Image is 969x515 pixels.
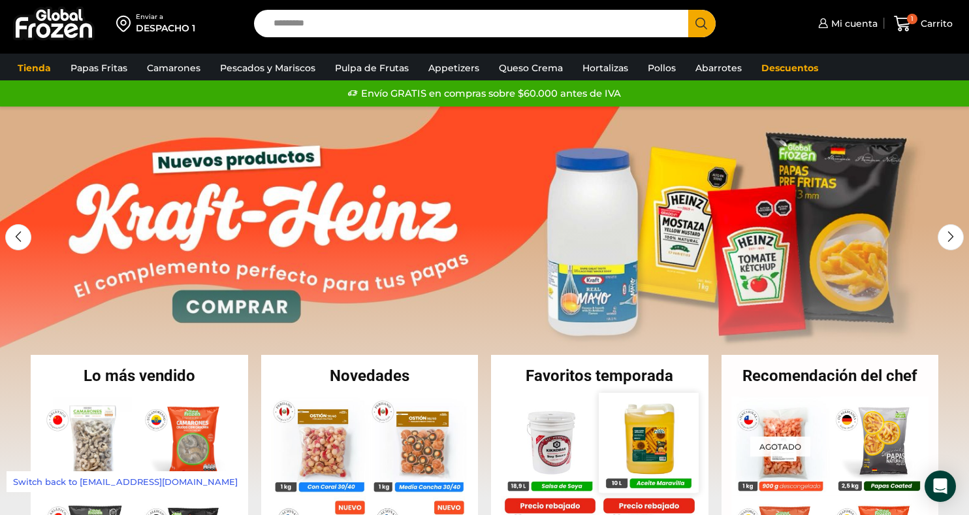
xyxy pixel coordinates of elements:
div: Enviar a [136,12,195,22]
h2: Novedades [261,368,479,384]
a: Pescados y Mariscos [214,56,322,80]
h2: Lo más vendido [31,368,248,384]
a: Mi cuenta [815,10,878,37]
h2: Recomendación del chef [722,368,939,384]
a: Abarrotes [689,56,748,80]
div: DESPACHO 1 [136,22,195,35]
a: 1 Carrito [891,8,956,39]
a: Appetizers [422,56,486,80]
span: Carrito [917,17,953,30]
span: 1 [907,14,917,24]
button: Search button [688,10,716,37]
a: Hortalizas [576,56,635,80]
div: Previous slide [5,224,31,250]
span: Mi cuenta [828,17,878,30]
a: Tienda [11,56,57,80]
p: Agotado [750,436,810,456]
a: Descuentos [755,56,825,80]
img: address-field-icon.svg [116,12,136,35]
a: Camarones [140,56,207,80]
h2: Favoritos temporada [491,368,708,384]
a: Switch back to [EMAIL_ADDRESS][DOMAIN_NAME] [7,471,244,492]
div: Open Intercom Messenger [925,471,956,502]
a: Pollos [641,56,682,80]
a: Pulpa de Frutas [328,56,415,80]
a: Queso Crema [492,56,569,80]
div: Next slide [938,224,964,250]
a: Papas Fritas [64,56,134,80]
